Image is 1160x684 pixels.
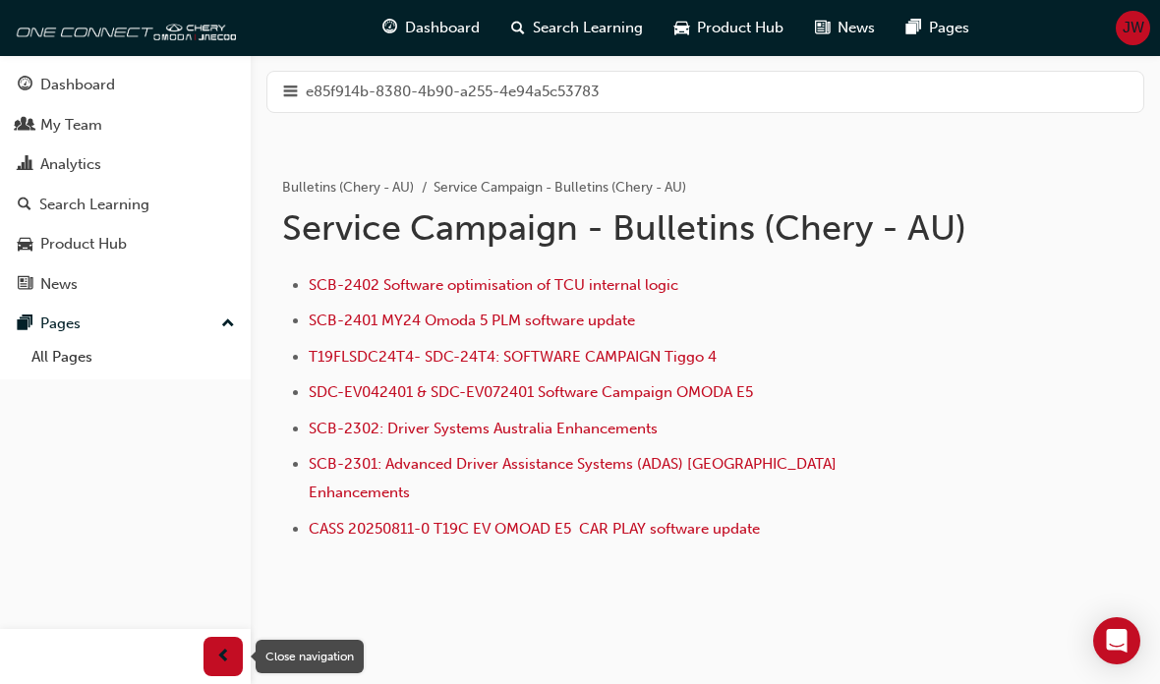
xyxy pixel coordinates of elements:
[8,107,243,143] a: My Team
[495,8,659,48] a: search-iconSearch Learning
[306,81,600,103] span: e85f914b-8380-4b90-a255-4e94a5c53783
[8,226,243,262] a: Product Hub
[18,197,31,214] span: search-icon
[40,273,78,296] div: News
[8,146,243,183] a: Analytics
[674,16,689,40] span: car-icon
[309,312,635,329] a: SCB-2401 MY24 Omoda 5 PLM software update
[309,420,658,437] a: SCB-2302: Driver Systems Australia Enhancements
[40,114,102,137] div: My Team
[40,233,127,256] div: Product Hub
[533,17,643,39] span: Search Learning
[434,177,686,199] li: Service Campaign - Bulletins (Chery - AU)
[18,315,32,333] span: pages-icon
[266,71,1144,113] button: hamburger-icone85f914b-8380-4b90-a255-4e94a5c53783
[40,313,81,335] div: Pages
[18,236,32,254] span: car-icon
[40,74,115,96] div: Dashboard
[1116,11,1150,45] button: JW
[18,117,32,135] span: people-icon
[697,17,783,39] span: Product Hub
[8,67,243,103] a: Dashboard
[309,520,760,538] a: CASS 20250811-0 T19C EV OMOAD E5 CAR PLAY software update
[8,306,243,342] button: Pages
[40,153,101,176] div: Analytics
[10,8,236,47] img: oneconnect
[799,8,891,48] a: news-iconNews
[8,187,243,223] a: Search Learning
[256,640,364,673] div: Close navigation
[8,266,243,303] a: News
[24,342,243,372] a: All Pages
[367,8,495,48] a: guage-iconDashboard
[659,8,799,48] a: car-iconProduct Hub
[216,645,231,669] span: prev-icon
[8,63,243,306] button: DashboardMy TeamAnalyticsSearch LearningProduct HubNews
[18,156,32,174] span: chart-icon
[815,16,830,40] span: news-icon
[838,17,875,39] span: News
[309,455,841,501] a: SCB-2301: Advanced Driver Assistance Systems (ADAS) [GEOGRAPHIC_DATA] Enhancements
[309,383,753,401] a: SDC-EV042401 & SDC-EV072401 Software Campaign OMODA E5
[309,276,678,294] a: SCB-2402 Software optimisation of TCU internal logic
[891,8,985,48] a: pages-iconPages
[405,17,480,39] span: Dashboard
[282,179,414,196] a: Bulletins (Chery - AU)
[1093,617,1140,664] div: Open Intercom Messenger
[221,312,235,337] span: up-icon
[283,80,298,104] span: hamburger-icon
[906,16,921,40] span: pages-icon
[282,206,1011,250] h1: Service Campaign - Bulletins (Chery - AU)
[929,17,969,39] span: Pages
[382,16,397,40] span: guage-icon
[1123,17,1144,39] span: JW
[18,77,32,94] span: guage-icon
[309,348,717,366] a: T19FLSDC24T4- SDC-24T4: SOFTWARE CAMPAIGN Tiggo 4
[39,194,149,216] div: Search Learning
[18,276,32,294] span: news-icon
[511,16,525,40] span: search-icon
